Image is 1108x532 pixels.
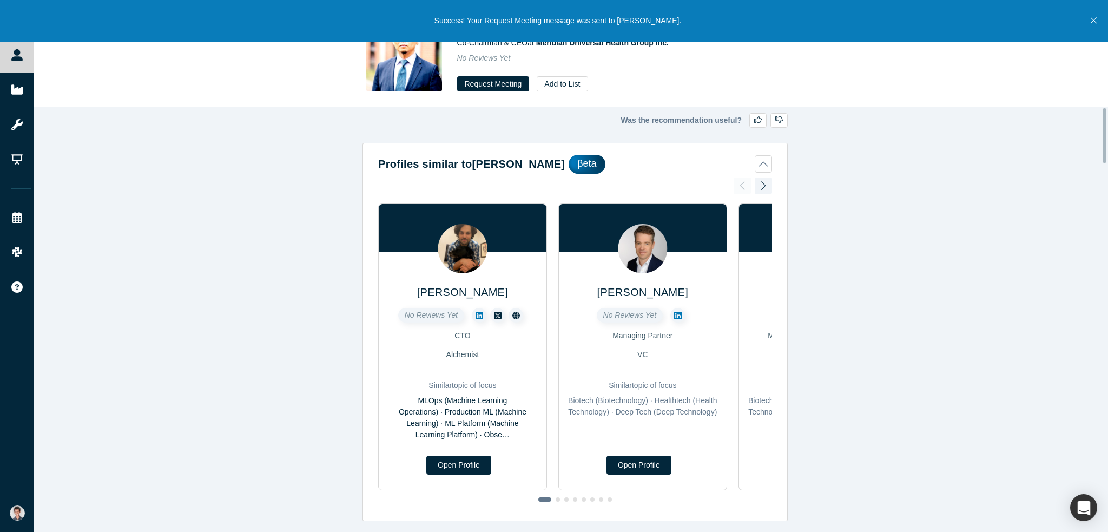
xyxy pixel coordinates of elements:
img: Faizan Khan's Profile Image [438,224,487,273]
div: VC [566,349,719,360]
a: Meridian Universal Health Group Inc. [536,38,669,47]
p: Success! Your Request Meeting message was sent to [PERSON_NAME]. [434,15,682,27]
span: No Reviews Yet [457,54,511,62]
a: [PERSON_NAME] [417,286,508,298]
div: Similar topic of focus [386,380,539,391]
div: MLOps (Machine Learning Operations) · Production ML (Machine Learning) · ML Platform (Machine Lea... [386,395,539,441]
span: Biotech (Biotechnology) · Healthtech (Health Technology) · Deep Tech (Deep Technology) [748,396,897,416]
img: Alexander Mayweg's Profile Image [618,224,667,273]
button: Add to List [537,76,588,91]
span: Biotech (Biotechnology) · Healthtech (Health Technology) · Deep Tech (Deep Technology) [568,396,717,416]
span: CTO [454,331,470,340]
div: Was the recommendation useful? [362,113,788,128]
div: Similar topic of focus [747,380,899,391]
a: [PERSON_NAME] [597,286,688,298]
div: VC [747,349,899,360]
span: Managing Partner [612,331,672,340]
img: Satyam Goel's Account [10,505,25,521]
span: No Reviews Yet [603,311,657,319]
div: βeta [569,155,605,174]
img: J.P. Li's Profile Image [366,16,442,91]
span: Managing Partner & Co-Founder [768,331,878,340]
button: Profiles similar to[PERSON_NAME]βeta [378,155,772,174]
span: No Reviews Yet [405,311,458,319]
a: Open Profile [606,456,671,475]
div: Similar topic of focus [566,380,719,391]
span: Co-Chairman & CEO at [457,38,669,47]
button: Request Meeting [457,76,530,91]
a: Open Profile [426,456,491,475]
h2: Profiles similar to [PERSON_NAME] [378,156,565,172]
div: Alchemist [386,349,539,360]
